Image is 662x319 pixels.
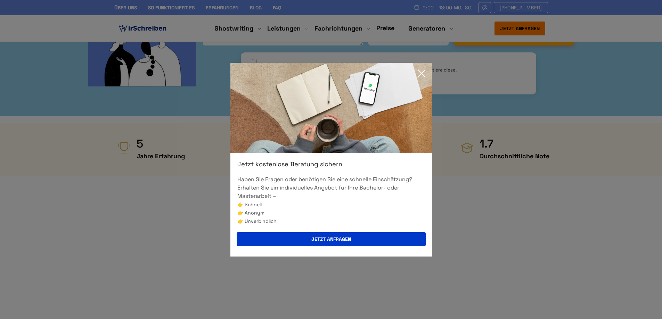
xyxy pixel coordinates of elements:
[237,175,425,200] p: Haben Sie Fragen oder benötigen Sie eine schnelle Einschätzung? Erhalten Sie ein individuelles An...
[237,200,425,209] li: 👉 Schnell
[237,217,425,225] li: 👉 Unverbindlich
[237,209,425,217] li: 👉 Anonym
[230,160,432,168] div: Jetzt kostenlose Beratung sichern
[237,232,426,246] button: Jetzt anfragen
[230,63,432,153] img: exit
